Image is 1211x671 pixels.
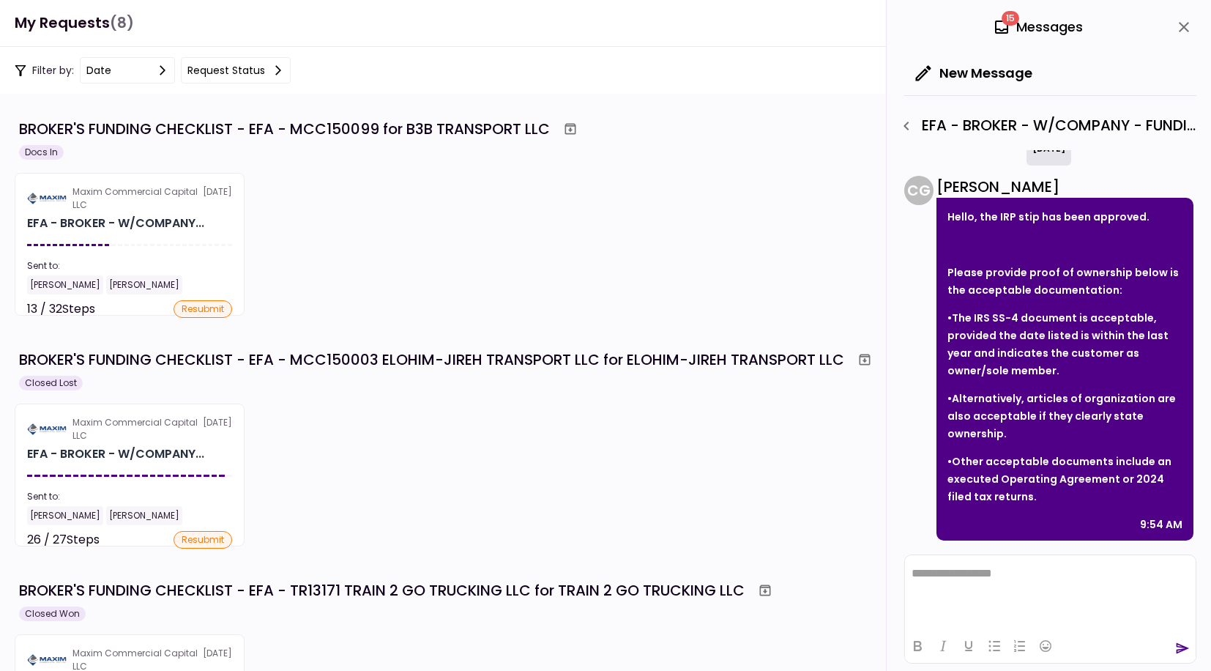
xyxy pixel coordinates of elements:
button: Italic [931,636,955,656]
div: 13 / 32 Steps [27,300,95,318]
div: Filter by: [15,57,291,84]
div: [DATE] [27,416,232,442]
button: New Message [904,54,1044,92]
div: [PERSON_NAME] [27,506,103,525]
button: Request status [181,57,291,84]
p: Please provide proof of ownership below is the acceptable documentation: [947,264,1182,299]
button: Bullet list [982,636,1007,656]
div: Sent to: [27,490,232,503]
button: Bold [905,636,930,656]
div: EFA - BROKER - W/COMPANY - FUNDING CHECKLIST - Proof of Company Ownership [894,114,1196,138]
div: [PERSON_NAME] [106,506,182,525]
button: Numbered list [1007,636,1032,656]
button: date [80,57,175,84]
div: 9:54 AM [1140,516,1182,533]
iframe: Rich Text Area [905,555,1196,629]
div: EFA - BROKER - W/COMPANY - FUNDING CHECKLIST for ELOHIM-JIREH TRANSPORT LLC [27,445,204,463]
button: Archive workflow [557,116,584,142]
h1: My Requests [15,8,134,38]
div: BROKER'S FUNDING CHECKLIST - EFA - MCC150003 ELOHIM-JIREH TRANSPORT LLC for ELOHIM-JIREH TRANSPOR... [19,349,844,371]
button: Underline [956,636,981,656]
p: •Alternatively, articles of organization are also acceptable if they clearly state ownership. [947,390,1182,442]
p: •The IRS SS-4 document is acceptable, provided the date listed is within the last year and indica... [947,309,1182,379]
div: resubmit [174,300,232,318]
div: [PERSON_NAME] [936,176,1193,198]
span: 15 [1002,11,1019,26]
div: [PERSON_NAME] [27,275,103,294]
button: Archive workflow [752,577,778,604]
button: Archive workflow [852,346,878,373]
div: resubmit [174,531,232,549]
button: Emojis [1033,636,1058,656]
div: [PERSON_NAME] [106,275,182,294]
img: Partner logo [27,653,67,667]
div: BROKER'S FUNDING CHECKLIST - EFA - TR13171 TRAIN 2 GO TRUCKING LLC for TRAIN 2 GO TRUCKING LLC [19,579,745,601]
div: EFA - BROKER - W/COMPANY - FUNDING CHECKLIST [27,215,204,232]
p: Hello, the IRP stip has been approved. [947,208,1182,226]
span: (8) [110,8,134,38]
div: 26 / 27 Steps [27,531,100,549]
div: Closed Won [19,607,86,621]
div: Closed Lost [19,376,83,390]
div: C G [904,176,934,205]
img: Partner logo [27,423,67,436]
div: date [86,62,111,78]
img: Partner logo [27,192,67,205]
p: •Other acceptable documents include an executed Operating Agreement or 2024 filed tax returns. [947,453,1182,505]
div: Messages [993,16,1083,38]
button: send [1175,641,1190,656]
div: Maxim Commercial Capital LLC [72,185,203,212]
div: [DATE] [27,185,232,212]
button: close [1171,15,1196,40]
div: BROKER'S FUNDING CHECKLIST - EFA - MCC150099 for B3B TRANSPORT LLC [19,118,550,140]
div: Sent to: [27,259,232,273]
div: Docs In [19,145,64,160]
div: Maxim Commercial Capital LLC [72,416,203,442]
